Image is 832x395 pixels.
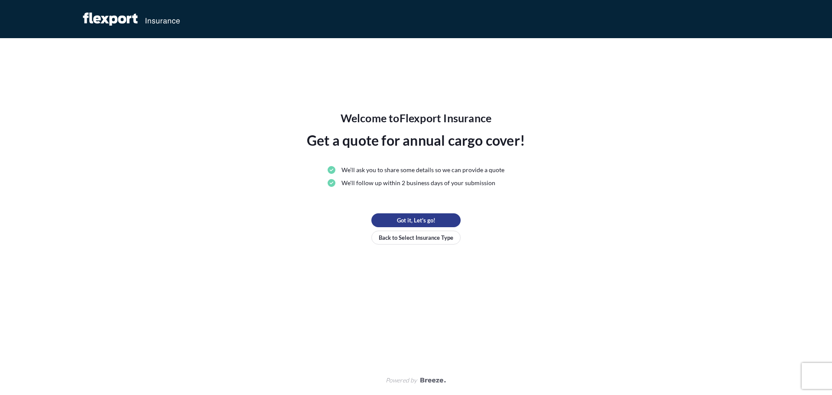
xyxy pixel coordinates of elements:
span: Welcome to Flexport Insurance [341,111,492,125]
span: We’ll ask you to share some details so we can provide a quote [341,166,504,174]
button: Back to Select Insurance Type [371,231,461,245]
p: Got it, Let's go! [397,216,435,225]
button: Got it, Let's go! [371,213,461,227]
span: We'll follow up within 2 business days of your submission [341,179,495,187]
span: Powered by [386,376,417,385]
span: Get a quote for annual cargo cover! [307,130,525,151]
p: Back to Select Insurance Type [379,233,453,242]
